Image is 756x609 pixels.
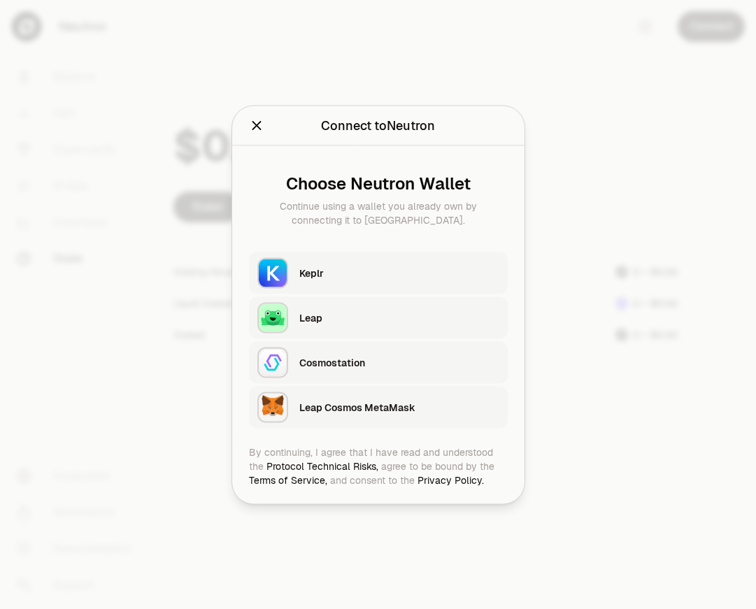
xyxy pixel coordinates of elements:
div: Cosmostation [299,355,499,369]
div: Leap Cosmos MetaMask [299,400,499,414]
div: Keplr [299,266,499,280]
a: Terms of Service, [249,473,327,486]
button: LeapLeap [249,296,508,338]
div: By continuing, I agree that I have read and understood the agree to be bound by the and consent t... [249,445,508,487]
img: Leap Cosmos MetaMask [259,393,287,421]
button: Leap Cosmos MetaMaskLeap Cosmos MetaMask [249,386,508,428]
img: Leap [259,303,287,331]
button: Close [249,115,264,135]
div: Choose Neutron Wallet [260,173,497,193]
button: CosmostationCosmostation [249,341,508,383]
button: KeplrKeplr [249,252,508,294]
div: Connect to Neutron [321,115,435,135]
div: Continue using a wallet you already own by connecting it to [GEOGRAPHIC_DATA]. [260,199,497,227]
img: Cosmostation [259,348,287,376]
a: Protocol Technical Risks, [266,459,378,472]
a: Privacy Policy. [418,473,484,486]
img: Keplr [259,259,287,287]
div: Leap [299,310,499,324]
